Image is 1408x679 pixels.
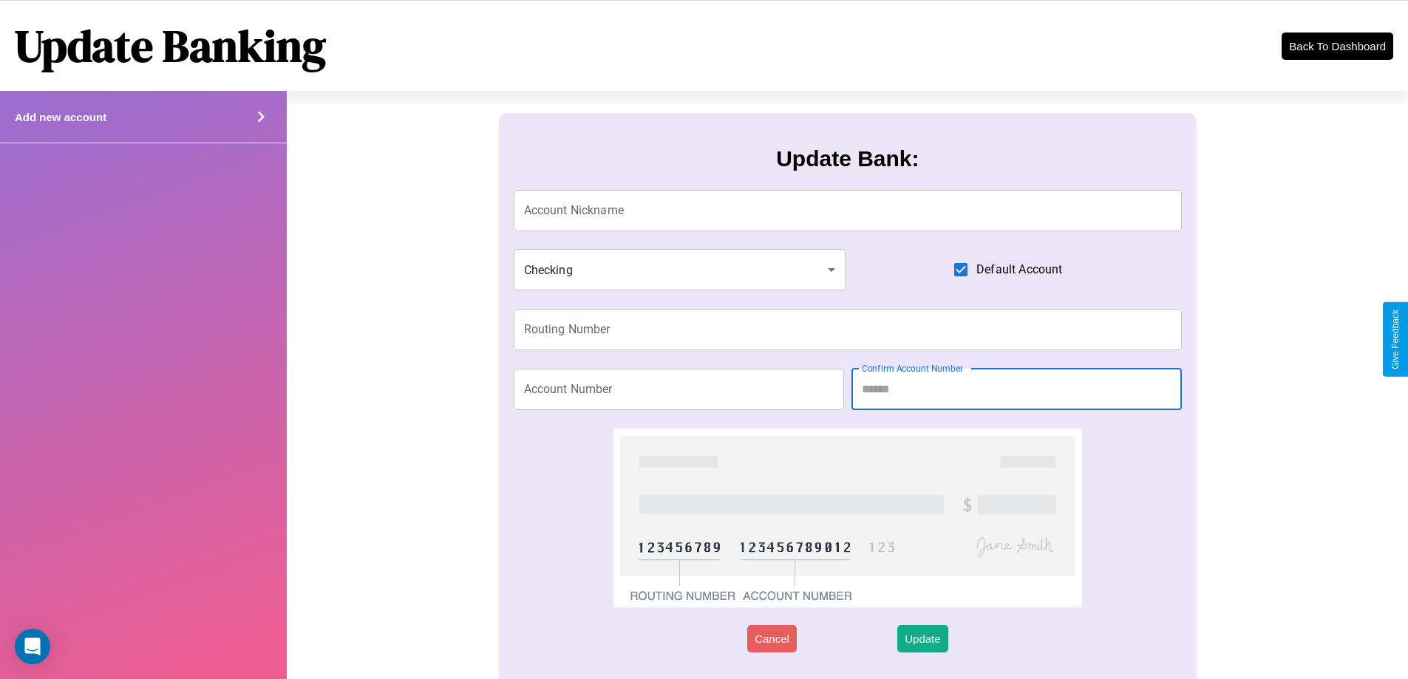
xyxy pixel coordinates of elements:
[15,16,326,76] h1: Update Banking
[747,625,797,652] button: Cancel
[897,625,948,652] button: Update
[15,111,106,123] h4: Add new account
[1282,33,1393,60] button: Back To Dashboard
[976,261,1062,279] span: Default Account
[776,146,919,171] h3: Update Bank:
[1390,310,1401,369] div: Give Feedback
[613,429,1081,607] img: check
[514,249,846,290] div: Checking
[15,629,50,664] div: Open Intercom Messenger
[862,362,963,375] label: Confirm Account Number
